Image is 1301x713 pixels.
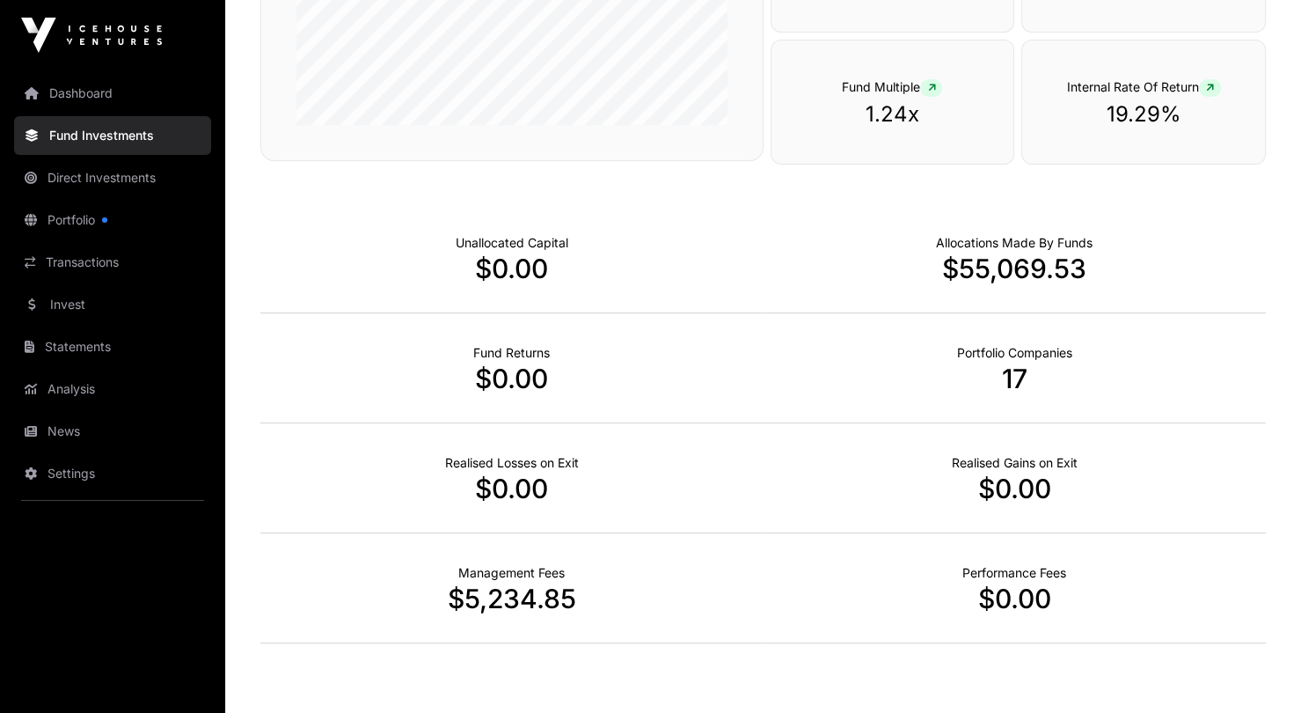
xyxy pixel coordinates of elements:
[962,564,1066,582] p: Fund Performance Fees (Carry) incurred to date
[21,18,162,53] img: Icehouse Ventures Logo
[1213,628,1301,713] div: 聊天小组件
[456,234,568,252] p: Cash not yet allocated
[458,564,565,582] p: Fund Management Fees incurred to date
[936,234,1093,252] p: Capital Deployed Into Companies
[14,116,211,155] a: Fund Investments
[14,327,211,366] a: Statements
[807,100,979,129] p: 1.24x
[445,454,579,472] p: Net Realised on Negative Exits
[14,370,211,408] a: Analysis
[14,454,211,493] a: Settings
[260,253,764,284] p: $0.00
[764,473,1267,504] p: $0.00
[260,583,764,614] p: $5,234.85
[473,344,550,362] p: Realised Returns from Funds
[14,243,211,282] a: Transactions
[14,74,211,113] a: Dashboard
[764,253,1267,284] p: $55,069.53
[1057,100,1230,129] p: 19.29%
[14,285,211,324] a: Invest
[1213,628,1301,713] iframe: Chat Widget
[957,344,1072,362] p: Number of Companies Deployed Into
[14,158,211,197] a: Direct Investments
[14,412,211,451] a: News
[842,79,942,94] span: Fund Multiple
[764,363,1267,394] p: 17
[952,454,1078,472] p: Net Realised on Positive Exits
[764,583,1267,614] p: $0.00
[260,363,764,394] p: $0.00
[14,201,211,239] a: Portfolio
[1067,79,1221,94] span: Internal Rate Of Return
[260,473,764,504] p: $0.00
